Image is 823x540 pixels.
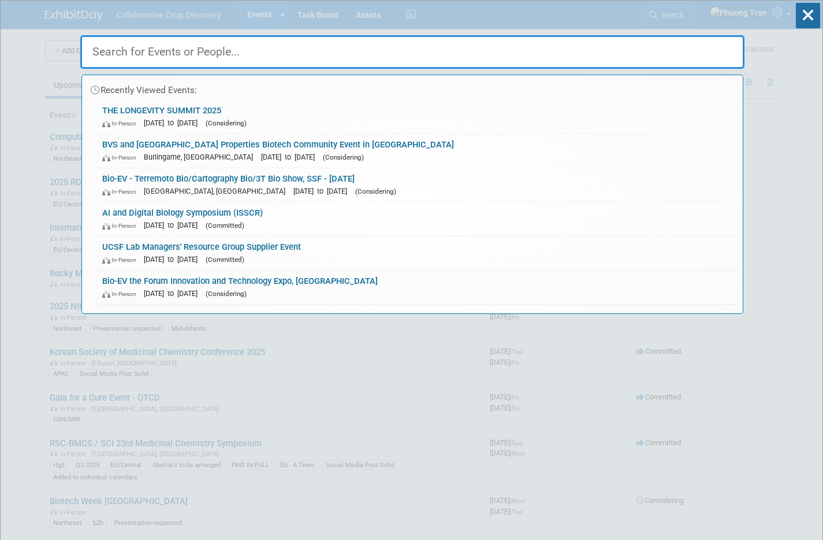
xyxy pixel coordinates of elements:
span: [DATE] to [DATE] [144,289,203,298]
span: In-Person [102,120,141,127]
span: [DATE] to [DATE] [144,255,203,264]
a: Bio-EV the Forum Innovation and Technology Expo, [GEOGRAPHIC_DATA] In-Person [DATE] to [DATE] (Co... [96,271,737,304]
span: In-Person [102,154,141,161]
span: (Committed) [206,221,244,230]
div: Recently Viewed Events: [88,75,737,100]
input: Search for Events or People... [80,35,744,69]
span: (Considering) [206,290,247,298]
span: Burlingame, [GEOGRAPHIC_DATA] [144,153,259,161]
a: AI and Digital Biology Symposium (ISSCR) In-Person [DATE] to [DATE] (Committed) [96,202,737,236]
span: [GEOGRAPHIC_DATA], [GEOGRAPHIC_DATA] [144,187,291,195]
span: [DATE] to [DATE] [261,153,321,161]
span: In-Person [102,188,141,195]
a: Bio-EV - Terremoto Bio/Cartography Bio/3T Bio Show, SSF - [DATE] In-Person [GEOGRAPHIC_DATA], [GE... [96,168,737,202]
span: (Considering) [355,187,396,195]
span: (Considering) [323,153,364,161]
span: In-Person [102,290,141,298]
span: In-Person [102,256,141,264]
span: [DATE] to [DATE] [293,187,353,195]
span: (Considering) [206,119,247,127]
span: [DATE] to [DATE] [144,119,203,127]
span: (Committed) [206,256,244,264]
span: In-Person [102,222,141,230]
span: [DATE] to [DATE] [144,221,203,230]
a: BVS and [GEOGRAPHIC_DATA] Properties Biotech Community Event in [GEOGRAPHIC_DATA] In-Person Burli... [96,134,737,168]
a: THE LONGEVITY SUMMIT 2025 In-Person [DATE] to [DATE] (Considering) [96,100,737,134]
a: UCSF Lab Managers' Resource Group Supplier Event In-Person [DATE] to [DATE] (Committed) [96,236,737,270]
